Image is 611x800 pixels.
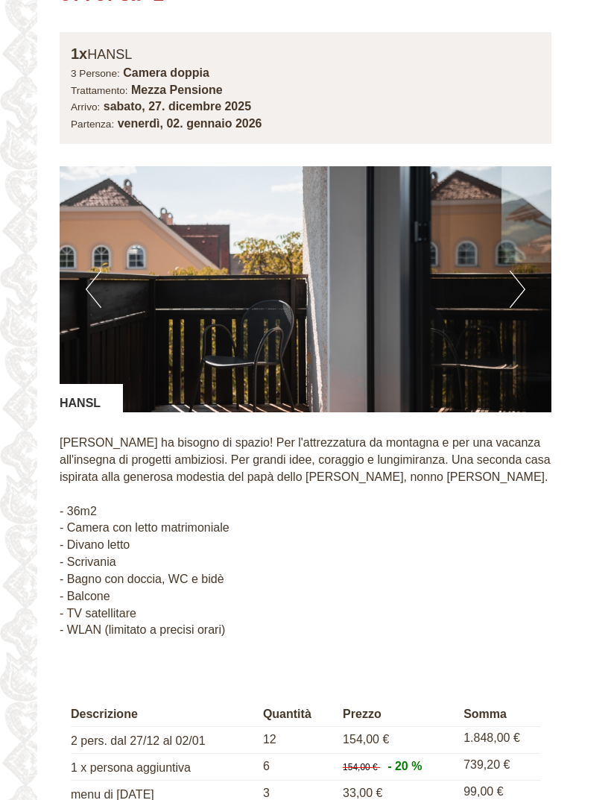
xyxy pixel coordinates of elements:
td: 6 [257,753,337,780]
span: 33,00 € [343,787,382,799]
td: 739,20 € [458,753,540,780]
b: sabato, 27. dicembre 2025 [104,100,251,113]
small: Arrivo: [71,101,100,113]
b: Mezza Pensione [131,84,223,96]
img: image [60,166,551,412]
button: Previous [86,271,101,308]
small: Trattamento: [71,85,128,96]
span: 154,00 € [343,762,378,772]
b: 1x [71,45,87,62]
th: Somma [458,703,540,726]
small: 3 Persone: [71,68,120,79]
b: venerdì, 02. gennaio 2026 [118,117,262,130]
span: - 20 % [387,760,422,772]
small: Partenza: [71,119,114,130]
div: HANSL [71,43,540,65]
th: Quantità [257,703,337,726]
button: Next [510,271,525,308]
th: Prezzo [337,703,458,726]
th: Descrizione [71,703,257,726]
td: 1.848,00 € [458,727,540,754]
p: [PERSON_NAME] ha bisogno di spazio! Per l'attrezzatura da montagna e per una vacanza all'insegna ... [60,435,551,639]
td: 2 pers. dal 27/12 al 02/01 [71,727,257,754]
div: HANSL [60,384,123,412]
td: 1 x persona aggiuntiva [71,753,257,780]
td: 12 [257,727,337,754]
b: Camera doppia [123,66,209,79]
span: 154,00 € [343,733,389,746]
